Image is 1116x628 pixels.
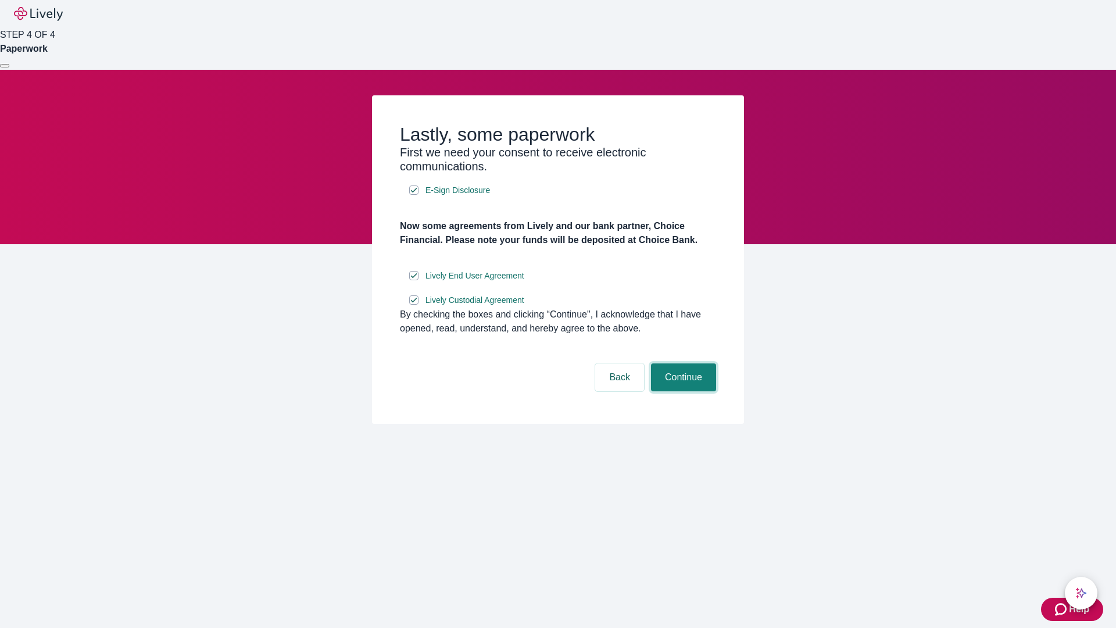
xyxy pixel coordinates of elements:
[425,294,524,306] span: Lively Custodial Agreement
[423,269,527,283] a: e-sign disclosure document
[423,183,492,198] a: e-sign disclosure document
[400,308,716,336] div: By checking the boxes and clicking “Continue", I acknowledge that I have opened, read, understand...
[400,219,716,247] h4: Now some agreements from Lively and our bank partner, Choice Financial. Please note your funds wi...
[423,293,527,308] a: e-sign disclosure document
[425,184,490,197] span: E-Sign Disclosure
[1075,587,1087,599] svg: Lively AI Assistant
[1065,577,1097,609] button: chat
[595,363,644,391] button: Back
[400,123,716,145] h2: Lastly, some paperwork
[14,7,63,21] img: Lively
[1055,602,1069,616] svg: Zendesk support icon
[400,145,716,173] h3: First we need your consent to receive electronic communications.
[425,270,524,282] span: Lively End User Agreement
[1069,602,1089,616] span: Help
[651,363,716,391] button: Continue
[1041,598,1103,621] button: Zendesk support iconHelp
